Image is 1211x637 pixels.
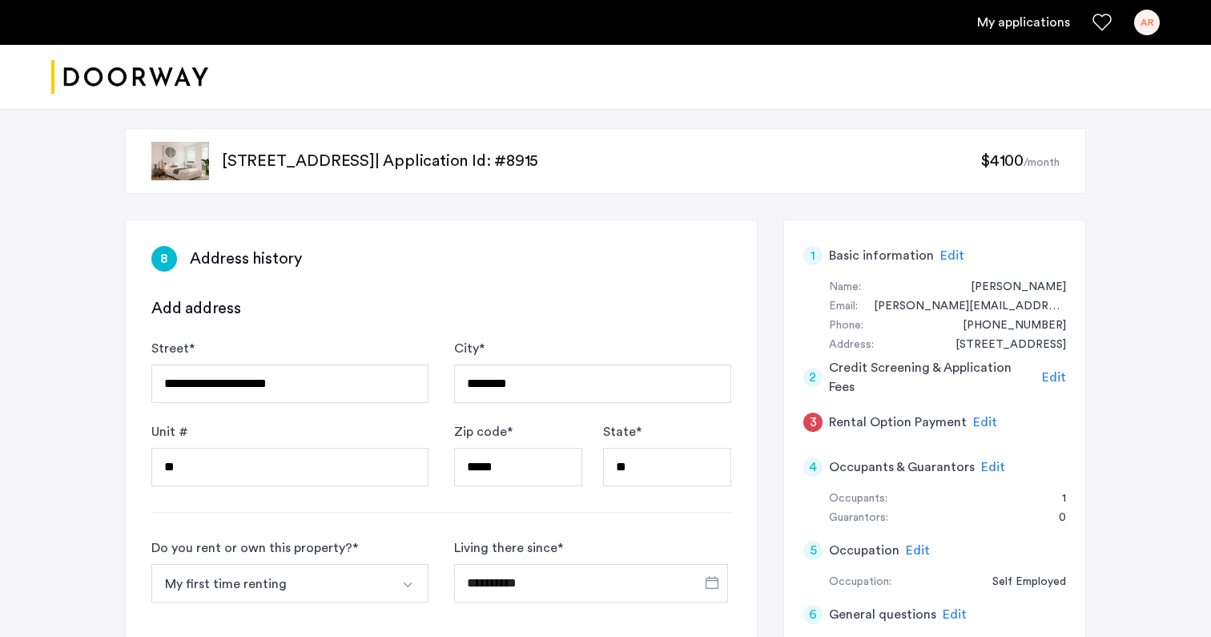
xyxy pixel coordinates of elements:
[222,150,980,172] p: [STREET_ADDRESS] | Application Id: #8915
[955,278,1066,297] div: Jason Fernandez
[1042,371,1066,384] span: Edit
[829,413,967,432] h5: Rental Option Payment
[151,564,391,603] button: Select option
[51,47,208,107] img: logo
[151,339,195,358] label: Street *
[829,358,1036,397] h5: Credit Screening & Application Fees
[803,605,823,624] div: 6
[1024,157,1060,168] sub: /month
[906,544,930,557] span: Edit
[939,336,1066,355] div: 2174 Lexington Avenue, #3E
[1043,509,1066,528] div: 0
[829,509,888,528] div: Guarantors:
[803,246,823,265] div: 1
[829,316,863,336] div: Phone:
[454,339,485,358] label: City *
[977,13,1070,32] a: My application
[151,297,241,320] h3: Add address
[980,153,1024,169] span: $4100
[401,579,414,591] img: arrow
[151,422,188,441] label: Unit #
[940,249,964,262] span: Edit
[803,413,823,432] div: 3
[151,538,358,558] div: Do you rent or own this property? *
[803,368,823,387] div: 2
[1092,13,1112,32] a: Favorites
[190,248,302,270] h3: Address history
[151,246,177,272] div: 8
[803,541,823,560] div: 5
[1134,10,1160,35] div: AR
[829,458,975,477] h5: Occupants & Guarantors
[976,573,1066,592] div: Self Employed
[829,336,874,355] div: Address:
[803,458,823,477] div: 4
[829,297,858,316] div: Email:
[702,573,722,592] button: Open calendar
[829,605,936,624] h5: General questions
[454,422,513,441] label: Zip code *
[858,297,1066,316] div: ana.raickovich@gmail.com
[1046,490,1066,509] div: 1
[829,541,899,560] h5: Occupation
[151,142,209,180] img: apartment
[51,47,208,107] a: Cazamio logo
[829,573,891,592] div: Occupation:
[1144,573,1195,621] iframe: chat widget
[829,278,861,297] div: Name:
[829,490,887,509] div: Occupants:
[390,564,428,603] button: Select option
[603,422,642,441] label: State *
[981,461,1005,474] span: Edit
[454,538,563,558] label: Living there since *
[947,316,1066,336] div: +19174393631
[829,246,934,265] h5: Basic information
[943,608,967,621] span: Edit
[973,416,997,429] span: Edit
